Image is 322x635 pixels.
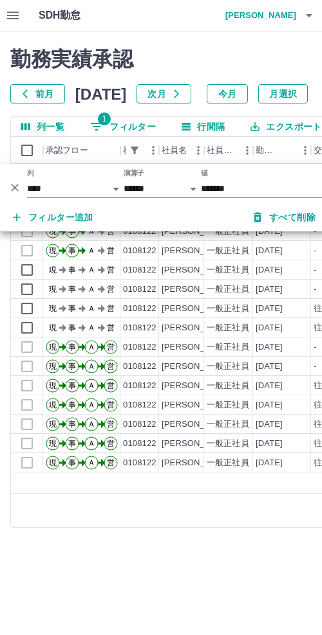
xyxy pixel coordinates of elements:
div: 社員区分 [204,137,253,164]
text: Ａ [88,362,95,371]
div: [DATE] [256,245,283,257]
div: 承認フロー [43,137,120,164]
div: [DATE] [256,322,283,334]
text: 現 [49,439,57,448]
div: - [314,283,316,296]
button: 月選択 [258,84,308,103]
div: 勤務日 [256,137,278,164]
div: [PERSON_NAME] [162,380,232,392]
button: 次月 [137,84,191,103]
div: [PERSON_NAME] [162,264,232,276]
div: 0108122 [123,399,156,411]
span: 1 [98,112,111,125]
label: 列 [27,168,34,178]
div: [DATE] [256,283,283,296]
text: 事 [68,458,76,467]
div: [DATE] [256,361,283,373]
div: 一般正社員 [207,457,249,469]
div: [PERSON_NAME] [162,341,232,353]
button: メニュー [296,141,315,160]
text: 営 [107,304,115,313]
text: 現 [49,246,57,255]
div: 一般正社員 [207,418,249,431]
text: 現 [49,304,57,313]
div: [DATE] [256,264,283,276]
div: 一般正社員 [207,245,249,257]
div: 0108122 [123,322,156,334]
div: - [314,264,316,276]
text: Ａ [88,304,95,313]
text: 事 [68,246,76,255]
div: [PERSON_NAME] [162,322,232,334]
div: [DATE] [256,380,283,392]
div: [PERSON_NAME] [162,418,232,431]
text: 現 [49,362,57,371]
div: 0108122 [123,245,156,257]
text: Ａ [88,420,95,429]
div: 一般正社員 [207,264,249,276]
text: Ａ [88,439,95,448]
text: 営 [107,246,115,255]
div: - [314,245,316,257]
div: 0108122 [123,303,156,315]
text: 営 [107,285,115,294]
text: 営 [107,323,115,332]
text: 事 [68,381,76,390]
div: - [314,341,316,353]
div: 社員名 [159,137,204,164]
div: 0108122 [123,438,156,450]
div: 0108122 [123,341,156,353]
button: ソート [278,141,296,159]
button: 列選択 [11,117,75,136]
div: [PERSON_NAME] [162,457,232,469]
label: 値 [201,168,208,178]
div: 0108122 [123,418,156,431]
text: 営 [107,439,115,448]
div: [PERSON_NAME] [162,283,232,296]
h5: [DATE] [75,84,127,103]
div: 一般正社員 [207,361,249,373]
div: [DATE] [256,418,283,431]
button: フィルター表示 [80,117,166,136]
div: 社員区分 [207,137,238,164]
button: 今月 [207,84,248,103]
text: 事 [68,362,76,371]
text: 事 [68,304,76,313]
text: 現 [49,285,57,294]
text: Ａ [88,323,95,332]
text: 営 [107,343,115,352]
div: 0108122 [123,380,156,392]
text: 事 [68,285,76,294]
div: 社員名 [162,137,187,164]
div: 勤務日 [253,137,311,164]
div: 一般正社員 [207,303,249,315]
div: [PERSON_NAME] [162,245,232,257]
div: [PERSON_NAME] [162,361,232,373]
div: [PERSON_NAME] [162,399,232,411]
div: [PERSON_NAME] [162,303,232,315]
text: 現 [49,343,57,352]
button: 行間隔 [171,117,235,136]
div: 承認フロー [46,137,88,164]
div: 一般正社員 [207,380,249,392]
div: [DATE] [256,457,283,469]
text: 現 [49,420,57,429]
text: 現 [49,381,57,390]
text: 営 [107,420,115,429]
text: 現 [49,400,57,409]
div: 一般正社員 [207,283,249,296]
text: 営 [107,458,115,467]
text: 事 [68,420,76,429]
text: 事 [68,343,76,352]
div: [PERSON_NAME] [162,438,232,450]
div: 0108122 [123,283,156,296]
div: [DATE] [256,303,283,315]
div: 一般正社員 [207,341,249,353]
button: フィルター追加 [3,206,104,229]
text: 事 [68,400,76,409]
button: フィルター表示 [126,141,144,159]
text: Ａ [88,381,95,390]
text: Ａ [88,400,95,409]
div: 一般正社員 [207,399,249,411]
text: 営 [107,265,115,274]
